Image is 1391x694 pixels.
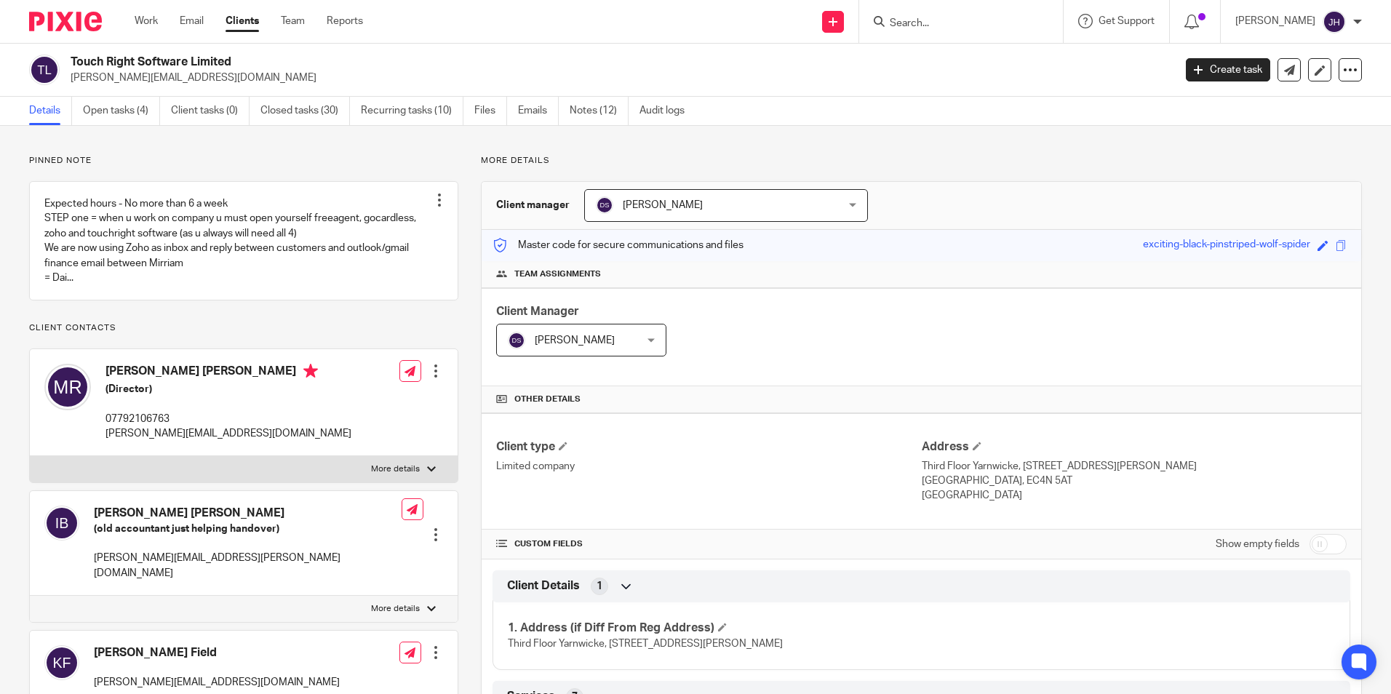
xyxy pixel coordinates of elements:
h4: Client type [496,439,921,455]
a: Reports [327,14,363,28]
p: 07792106763 [105,412,351,426]
a: Clients [226,14,259,28]
span: Team assignments [514,268,601,280]
span: Third Floor Yarnwicke, [STREET_ADDRESS][PERSON_NAME] [508,639,783,649]
i: Primary [303,364,318,378]
span: Client Manager [496,306,579,317]
p: Client contacts [29,322,458,334]
p: [GEOGRAPHIC_DATA] [922,488,1347,503]
p: [GEOGRAPHIC_DATA], EC4N 5AT [922,474,1347,488]
a: Team [281,14,305,28]
a: Notes (12) [570,97,629,125]
label: Show empty fields [1216,537,1299,551]
img: svg%3E [44,645,79,680]
p: [PERSON_NAME][EMAIL_ADDRESS][DOMAIN_NAME] [71,71,1164,85]
h5: (Director) [105,382,351,396]
a: Work [135,14,158,28]
div: exciting-black-pinstriped-wolf-spider [1143,237,1310,254]
p: Limited company [496,459,921,474]
p: [PERSON_NAME][EMAIL_ADDRESS][DOMAIN_NAME] [105,426,351,441]
a: Emails [518,97,559,125]
p: [PERSON_NAME] [1235,14,1315,28]
img: svg%3E [1323,10,1346,33]
h2: Touch Right Software Limited [71,55,945,70]
img: svg%3E [29,55,60,85]
p: More details [371,603,420,615]
span: 1 [597,579,602,594]
p: Pinned note [29,155,458,167]
img: svg%3E [508,332,525,349]
p: More details [371,463,420,475]
p: Master code for secure communications and files [493,238,744,252]
a: Details [29,97,72,125]
h4: [PERSON_NAME] Field [94,645,340,661]
h4: [PERSON_NAME] [PERSON_NAME] [94,506,402,521]
span: [PERSON_NAME] [623,200,703,210]
a: Client tasks (0) [171,97,250,125]
p: [PERSON_NAME][EMAIL_ADDRESS][PERSON_NAME][DOMAIN_NAME] [94,551,402,581]
span: [PERSON_NAME] [535,335,615,346]
p: More details [481,155,1362,167]
input: Search [888,17,1019,31]
h4: [PERSON_NAME] [PERSON_NAME] [105,364,351,382]
h4: Address [922,439,1347,455]
img: svg%3E [44,364,91,410]
a: Create task [1186,58,1270,81]
a: Recurring tasks (10) [361,97,463,125]
p: Third Floor Yarnwicke, [STREET_ADDRESS][PERSON_NAME] [922,459,1347,474]
h4: 1. Address (if Diff From Reg Address) [508,621,921,636]
a: Audit logs [639,97,695,125]
span: Client Details [507,578,580,594]
a: Email [180,14,204,28]
a: Closed tasks (30) [260,97,350,125]
img: svg%3E [596,196,613,214]
span: Get Support [1099,16,1155,26]
img: svg%3E [44,506,79,541]
a: Files [474,97,507,125]
a: Open tasks (4) [83,97,160,125]
h4: CUSTOM FIELDS [496,538,921,550]
span: Other details [514,394,581,405]
img: Pixie [29,12,102,31]
h3: Client manager [496,198,570,212]
p: [PERSON_NAME][EMAIL_ADDRESS][DOMAIN_NAME] [94,675,340,690]
h5: (old accountant just helping handover) [94,522,402,536]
